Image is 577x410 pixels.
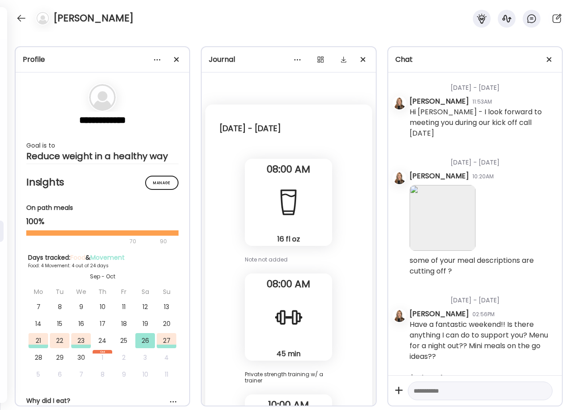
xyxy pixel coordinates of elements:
div: 8 [50,299,69,314]
div: We [71,284,91,299]
div: Chat [395,54,555,65]
div: 100% [26,216,179,227]
div: 10:20AM [472,173,494,181]
div: Why did I eat? [26,396,179,406]
div: 16 [71,316,91,331]
div: 19 [135,316,155,331]
div: Reduce weight in a healthy way [26,151,179,161]
span: Note not added [245,256,288,263]
img: avatars%2FC7qqOxmwlCb4p938VsoDHlkq1VT2 [393,97,406,109]
h2: Insights [26,176,179,189]
div: 4 [157,350,176,365]
img: avatars%2FC7qqOxmwlCb4p938VsoDHlkq1VT2 [393,310,406,322]
div: 7 [28,299,48,314]
div: 45 min [248,349,329,358]
div: Goal is to [26,140,179,151]
div: 18 [114,316,134,331]
div: Sep - Oct [28,273,177,281]
div: Private strength training w/ a trainer [245,371,332,384]
span: 08:00 AM [245,165,332,173]
div: [PERSON_NAME] [410,309,469,319]
div: 20 [157,316,176,331]
div: Fr [114,284,134,299]
div: 90 [159,236,168,247]
div: Manage [145,176,179,190]
div: 13 [157,299,176,314]
span: 10:00 AM [245,401,332,409]
div: 8 [93,367,112,382]
div: 22 [50,333,69,348]
div: 28 [28,350,48,365]
div: Tu [50,284,69,299]
div: 02:56PM [472,310,495,318]
div: [DATE] - [DATE] [219,123,358,134]
div: Hi [PERSON_NAME] - I look forward to meeting you during our kick off call [DATE] [410,107,555,139]
div: Days tracked: & [28,253,177,262]
div: [DATE] - [DATE] [410,72,555,96]
div: 15 [50,316,69,331]
div: Food: 4 Movement: 4 out of 24 days [28,262,177,269]
div: 14 [28,316,48,331]
div: 10 [93,299,112,314]
div: 70 [26,236,157,247]
div: [DATE] - [DATE] [410,285,555,309]
img: bg-avatar-default.svg [37,12,49,24]
div: 3 [135,350,155,365]
div: Sa [135,284,155,299]
div: 2 [114,350,134,365]
div: Oct [93,350,112,354]
h4: [PERSON_NAME] [53,11,134,25]
span: 08:00 AM [245,280,332,288]
div: some of your meal descriptions are cutting off ? [410,255,555,277]
div: Su [157,284,176,299]
div: 30 [71,350,91,365]
img: avatars%2FC7qqOxmwlCb4p938VsoDHlkq1VT2 [393,172,406,184]
img: images%2FiJXXqmAw1DQL2KqiWrzZwmgui713%2F6wXQGIMFiZRWiRtxxYkW%2FbtQ86CNkQY1ri2mJC5Y8_240 [410,185,475,251]
div: 6 [50,367,69,382]
div: 9 [114,367,134,382]
div: 27 [157,333,176,348]
div: 29 [50,350,69,365]
div: On path meals [26,203,179,213]
div: 25 [114,333,134,348]
div: 11 [114,299,134,314]
div: 5 [28,367,48,382]
div: [DATE] - [DATE] [410,147,555,171]
div: Profile [23,54,182,65]
div: Th [93,284,112,299]
div: 24 [93,333,112,348]
div: 11 [157,367,176,382]
div: Journal [209,54,368,65]
div: 26 [135,333,155,348]
div: 12 [135,299,155,314]
div: 21 [28,333,48,348]
span: Movement [90,253,125,262]
div: 9 [71,299,91,314]
div: 16 fl oz [248,234,329,244]
div: Have a fantastic weekend!! Is there anything I can do to support you? Menu for a night out?? Mini... [410,319,555,383]
img: bg-avatar-default.svg [89,84,116,111]
span: Food [70,253,85,262]
div: Mo [28,284,48,299]
div: [PERSON_NAME] [410,96,469,107]
div: 1 [93,350,112,365]
div: 7 [71,367,91,382]
div: [PERSON_NAME] [410,171,469,181]
div: 23 [71,333,91,348]
div: 17 [93,316,112,331]
div: 10 [135,367,155,382]
div: 11:53AM [472,98,492,106]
